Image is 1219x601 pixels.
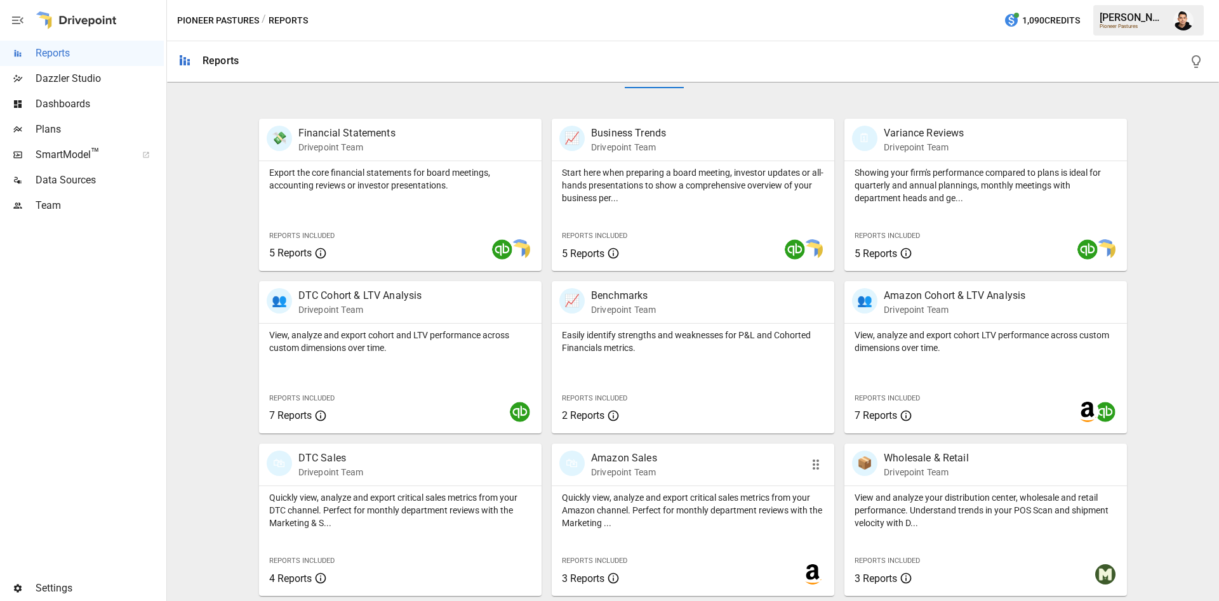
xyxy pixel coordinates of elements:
[1100,23,1166,29] div: Pioneer Pastures
[591,466,657,479] p: Drivepoint Team
[269,394,335,402] span: Reports Included
[91,145,100,161] span: ™
[269,557,335,565] span: Reports Included
[855,491,1117,529] p: View and analyze your distribution center, wholesale and retail performance. Understand trends in...
[267,288,292,314] div: 👥
[269,409,312,421] span: 7 Reports
[884,466,969,479] p: Drivepoint Team
[562,166,824,204] p: Start here when preparing a board meeting, investor updates or all-hands presentations to show a ...
[1173,10,1194,30] img: Francisco Sanchez
[36,581,164,596] span: Settings
[999,9,1085,32] button: 1,090Credits
[855,394,920,402] span: Reports Included
[855,557,920,565] span: Reports Included
[884,451,969,466] p: Wholesale & Retail
[36,71,164,86] span: Dazzler Studio
[562,248,604,260] span: 5 Reports
[1166,3,1201,38] button: Francisco Sanchez
[803,239,823,260] img: smart model
[855,409,897,421] span: 7 Reports
[298,288,422,303] p: DTC Cohort & LTV Analysis
[884,303,1025,316] p: Drivepoint Team
[36,96,164,112] span: Dashboards
[884,288,1025,303] p: Amazon Cohort & LTV Analysis
[298,141,396,154] p: Drivepoint Team
[36,198,164,213] span: Team
[1095,239,1116,260] img: smart model
[785,239,805,260] img: quickbooks
[591,451,657,466] p: Amazon Sales
[269,329,531,354] p: View, analyze and export cohort and LTV performance across custom dimensions over time.
[591,303,656,316] p: Drivepoint Team
[884,126,964,141] p: Variance Reviews
[298,303,422,316] p: Drivepoint Team
[36,46,164,61] span: Reports
[855,248,897,260] span: 5 Reports
[1077,239,1098,260] img: quickbooks
[1095,402,1116,422] img: quickbooks
[852,288,877,314] div: 👥
[36,122,164,137] span: Plans
[298,466,363,479] p: Drivepoint Team
[562,572,604,584] span: 3 Reports
[269,247,312,259] span: 5 Reports
[559,288,585,314] div: 📈
[1095,564,1116,584] img: muffindata
[562,409,604,421] span: 2 Reports
[492,239,512,260] img: quickbooks
[559,451,585,476] div: 🛍
[562,394,627,402] span: Reports Included
[855,329,1117,354] p: View, analyze and export cohort LTV performance across custom dimensions over time.
[591,141,666,154] p: Drivepoint Team
[203,55,239,67] div: Reports
[562,232,627,240] span: Reports Included
[510,239,530,260] img: smart model
[855,166,1117,204] p: Showing your firm's performance compared to plans is ideal for quarterly and annual plannings, mo...
[510,402,530,422] img: quickbooks
[267,126,292,151] div: 💸
[591,288,656,303] p: Benchmarks
[562,329,824,354] p: Easily identify strengths and weaknesses for P&L and Cohorted Financials metrics.
[36,147,128,162] span: SmartModel
[298,451,363,466] p: DTC Sales
[591,126,666,141] p: Business Trends
[855,572,897,584] span: 3 Reports
[269,572,312,584] span: 4 Reports
[1100,11,1166,23] div: [PERSON_NAME]
[1077,402,1098,422] img: amazon
[852,451,877,476] div: 📦
[803,564,823,584] img: amazon
[267,451,292,476] div: 🛍
[884,141,964,154] p: Drivepoint Team
[269,232,335,240] span: Reports Included
[269,166,531,192] p: Export the core financial statements for board meetings, accounting reviews or investor presentat...
[269,491,531,529] p: Quickly view, analyze and export critical sales metrics from your DTC channel. Perfect for monthl...
[562,491,824,529] p: Quickly view, analyze and export critical sales metrics from your Amazon channel. Perfect for mon...
[852,126,877,151] div: 🗓
[562,557,627,565] span: Reports Included
[36,173,164,188] span: Data Sources
[262,13,266,29] div: /
[177,13,259,29] button: Pioneer Pastures
[559,126,585,151] div: 📈
[1022,13,1080,29] span: 1,090 Credits
[855,232,920,240] span: Reports Included
[298,126,396,141] p: Financial Statements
